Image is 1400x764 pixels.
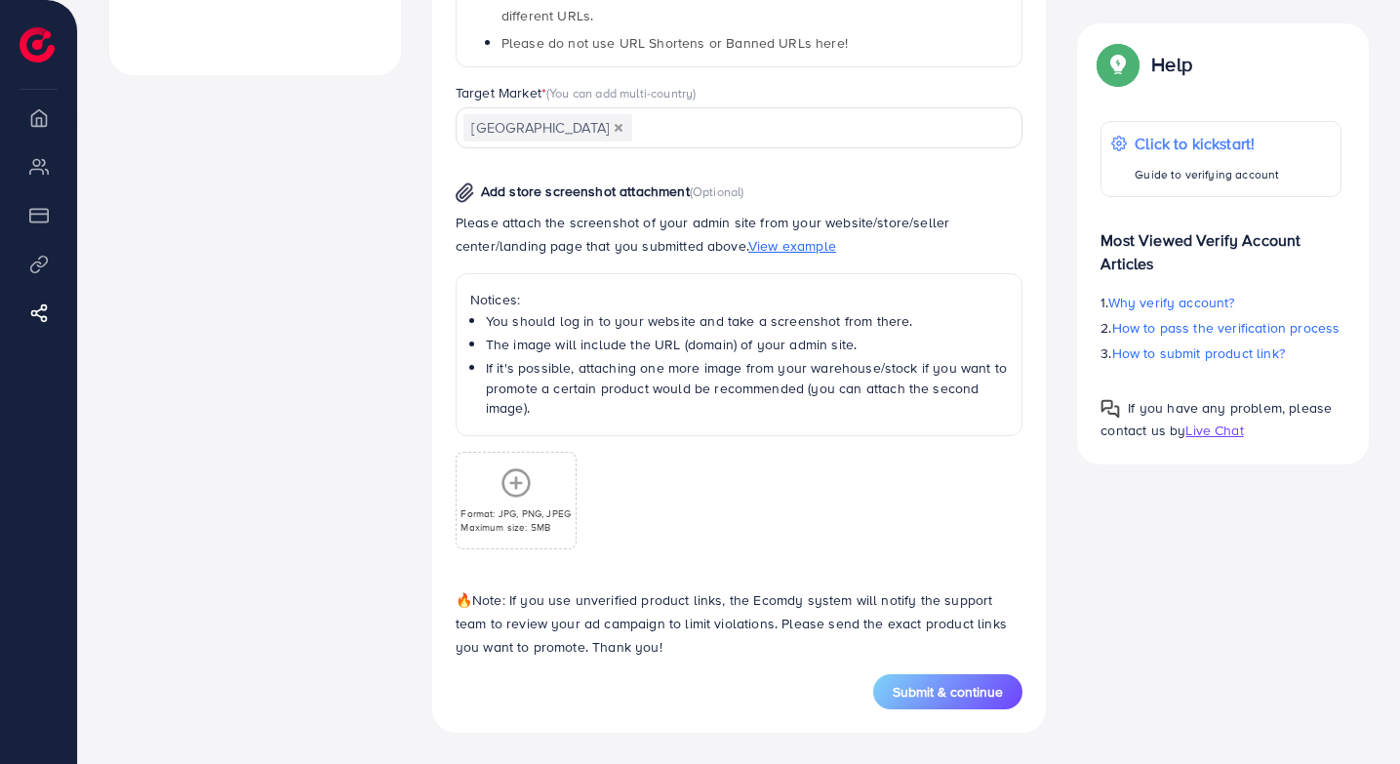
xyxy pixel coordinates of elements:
[873,674,1022,709] button: Submit & continue
[486,335,1009,354] li: The image will include the URL (domain) of your admin site.
[1100,399,1120,419] img: Popup guide
[456,182,474,203] img: img
[1100,213,1341,275] p: Most Viewed Verify Account Articles
[634,113,998,143] input: Search for option
[1100,291,1341,314] p: 1.
[460,520,571,534] p: Maximum size: 5MB
[546,84,696,101] span: (You can add multi-country)
[456,107,1023,147] div: Search for option
[20,27,55,62] img: logo
[486,358,1009,418] li: If it's possible, attaching one more image from your warehouse/stock if you want to promote a cer...
[893,682,1003,702] span: Submit & continue
[748,236,836,256] span: View example
[1135,132,1279,155] p: Click to kickstart!
[486,311,1009,331] li: You should log in to your website and take a screenshot from there.
[501,33,848,53] span: Please do not use URL Shortens or Banned URLs here!
[1112,343,1285,363] span: How to submit product link?
[456,588,1023,659] p: Note: If you use unverified product links, the Ecomdy system will notify the support team to revi...
[1108,293,1235,312] span: Why verify account?
[1100,316,1341,340] p: 2.
[1151,53,1192,76] p: Help
[690,182,744,200] span: (Optional)
[456,590,472,610] span: 🔥
[1317,676,1385,749] iframe: Chat
[1100,47,1136,82] img: Popup guide
[1135,163,1279,186] p: Guide to verifying account
[481,181,690,201] span: Add store screenshot attachment
[460,506,571,520] p: Format: JPG, PNG, JPEG
[463,114,632,141] span: [GEOGRAPHIC_DATA]
[1100,398,1332,440] span: If you have any problem, please contact us by
[1112,318,1340,338] span: How to pass the verification process
[1100,342,1341,365] p: 3.
[1185,421,1243,440] span: Live Chat
[614,123,623,133] button: Deselect Pakistan
[470,288,1009,311] p: Notices:
[456,211,1023,258] p: Please attach the screenshot of your admin site from your website/store/seller center/landing pag...
[456,83,697,102] label: Target Market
